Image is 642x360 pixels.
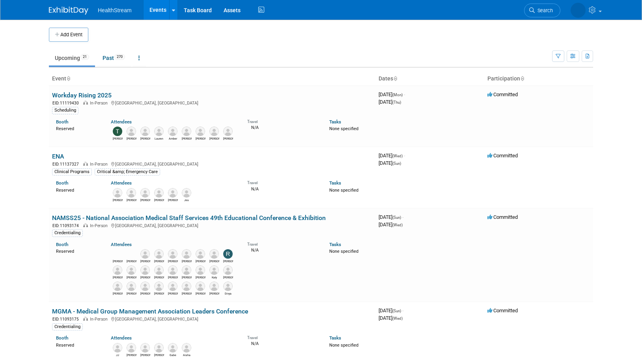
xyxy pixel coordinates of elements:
[113,275,123,280] div: Amy Kleist
[52,153,64,160] a: ENA
[90,317,110,322] span: In-Person
[404,91,405,97] span: -
[182,259,192,263] div: Jennie Julius
[379,222,403,228] span: [DATE]
[127,136,136,141] div: Chris Gann
[140,291,150,296] div: Jackie Jones
[113,136,123,141] div: Tiffany Tuetken
[571,3,586,18] img: Wendy Nixx
[223,291,233,296] div: Divya Shroff
[98,7,132,13] span: HealthStream
[379,99,401,105] span: [DATE]
[392,93,403,97] span: (Mon)
[140,282,150,291] img: Jackie Jones
[247,239,317,247] div: Travel
[392,223,403,227] span: (Wed)
[127,275,136,280] div: Sadie Welch
[168,259,178,263] div: Katie Jobst
[329,242,341,247] a: Tasks
[49,7,88,15] img: ExhibitDay
[49,50,95,65] a: Upcoming21
[247,247,317,253] div: N/A
[168,198,178,202] div: Kameron Staten
[154,282,164,291] img: Angela Beardsley
[329,126,358,131] span: None specified
[196,249,205,259] img: Joe Deedy
[90,101,110,106] span: In-Person
[402,308,403,313] span: -
[52,229,83,237] div: Credentialing
[52,317,82,321] span: EID: 11093175
[52,214,326,222] a: NAMSS25 - National Association Medical Staff Services 49th Educational Conference & Exhibition
[52,107,78,114] div: Scheduling
[113,249,122,259] img: Andrea Schmitz
[196,136,205,141] div: Jenny Goodwin
[111,242,132,247] a: Attendees
[111,335,132,341] a: Attendees
[168,127,177,136] img: Amber Walker
[154,249,164,259] img: Reuben Faber
[52,224,82,228] span: EID: 11093174
[182,249,191,259] img: Jennie Julius
[127,282,136,291] img: Joanna Juergens
[154,275,164,280] div: Kelly Kaechele
[56,341,99,348] div: Reserved
[154,259,164,263] div: Reuben Faber
[329,249,358,254] span: None specified
[127,127,136,136] img: Chris Gann
[52,99,372,106] div: [GEOGRAPHIC_DATA], [GEOGRAPHIC_DATA]
[196,275,205,280] div: Sarah Cassidy
[154,136,164,141] div: Lauren Stirling
[196,265,205,275] img: Sarah Cassidy
[182,127,191,136] img: John Dymond
[182,265,191,275] img: Brandi Zevenbergen
[168,282,177,291] img: Meghan Kurtz
[52,308,248,315] a: MGMA - Medical Group Management Association Leaders Conference
[113,353,123,357] div: JJ Harnke
[127,291,136,296] div: Joanna Juergens
[113,259,123,263] div: Andrea Schmitz
[223,259,233,263] div: Rochelle Celik
[392,309,401,313] span: (Sun)
[379,91,405,97] span: [DATE]
[49,72,375,86] th: Event
[49,28,88,42] button: Add Event
[247,124,317,131] div: N/A
[113,188,122,198] img: Logan Blackfan
[487,214,518,220] span: Committed
[127,198,136,202] div: Rachel Fridja
[196,259,205,263] div: Joe Deedy
[329,119,341,125] a: Tasks
[392,100,401,104] span: (Thu)
[95,168,160,175] div: Critical &amp; Emergency Care
[154,198,164,202] div: Kimberly Pantoja
[154,127,164,136] img: Lauren Stirling
[52,222,372,229] div: [GEOGRAPHIC_DATA], [GEOGRAPHIC_DATA]
[209,127,219,136] img: Amy White
[168,265,177,275] img: Chris Gann
[140,127,150,136] img: Kevin O'Hara
[168,249,177,259] img: Katie Jobst
[247,117,317,124] div: Travel
[140,265,150,275] img: Aaron Faber
[52,168,92,175] div: Clinical Programs
[52,101,82,105] span: EID: 11119430
[83,162,88,166] img: In-Person Event
[329,188,358,193] span: None specified
[379,153,405,159] span: [DATE]
[83,223,88,227] img: In-Person Event
[402,214,403,220] span: -
[56,247,99,254] div: Reserved
[329,180,341,186] a: Tasks
[196,291,205,296] div: Tawna Knight
[114,54,125,60] span: 270
[52,160,372,167] div: [GEOGRAPHIC_DATA], [GEOGRAPHIC_DATA]
[209,291,219,296] div: Kevin O'Hara
[247,340,317,347] div: N/A
[56,180,68,186] a: Booth
[247,186,317,192] div: N/A
[393,75,397,82] a: Sort by Start Date
[127,249,136,259] img: Wendy Nixx
[140,343,150,353] img: Amanda Morinelli
[223,136,233,141] div: Doug Keyes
